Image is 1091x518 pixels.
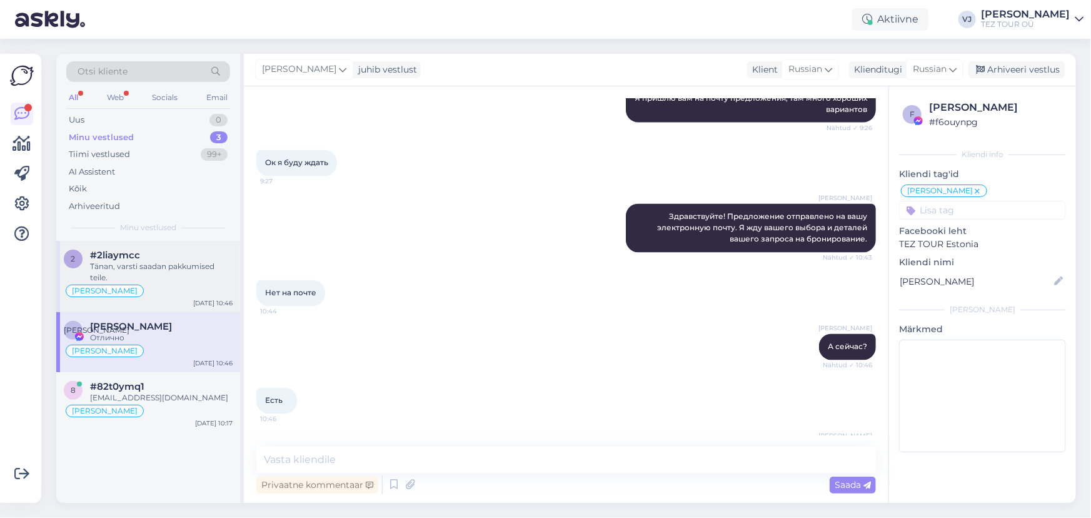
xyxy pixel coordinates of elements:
[69,183,87,195] div: Kõik
[71,254,76,263] span: 2
[818,432,872,441] span: [PERSON_NAME]
[828,342,867,352] span: А сейчас?
[210,131,228,144] div: 3
[260,177,307,186] span: 9:27
[90,261,233,283] div: Tänan, varsti saadan pakkumised teile.
[66,89,81,106] div: All
[929,115,1062,129] div: # f6ouynpg
[958,11,976,28] div: VJ
[90,332,233,343] div: Отлично
[657,212,869,244] span: Здравствуйте! Предложение отправлено на вашу электронную почту. Я жду вашего выбора и деталей ваш...
[90,321,172,332] span: Анна Федорова
[78,65,128,78] span: Otsi kliente
[899,238,1066,251] p: TEZ TOUR Estonia
[90,392,233,404] div: [EMAIL_ADDRESS][DOMAIN_NAME]
[265,288,316,298] span: Нет на почте
[72,407,138,415] span: [PERSON_NAME]
[899,323,1066,336] p: Märkmed
[899,256,1066,269] p: Kliendi nimi
[899,168,1066,181] p: Kliendi tag'id
[981,19,1070,29] div: TEZ TOUR OÜ
[825,123,872,133] span: Nähtud ✓ 9:26
[823,361,872,370] span: Nähtud ✓ 10:46
[823,253,872,263] span: Nähtud ✓ 10:43
[852,8,928,31] div: Aktiivne
[981,9,1070,19] div: [PERSON_NAME]
[69,166,115,178] div: AI Assistent
[913,63,947,76] span: Russian
[72,347,138,355] span: [PERSON_NAME]
[262,63,336,76] span: [PERSON_NAME]
[204,89,230,106] div: Email
[818,324,872,333] span: [PERSON_NAME]
[835,479,871,490] span: Saada
[353,63,417,76] div: juhib vestlust
[71,385,76,395] span: 8
[899,149,1066,160] div: Kliendi info
[69,148,130,161] div: Tiimi vestlused
[90,381,144,392] span: #82t0ymq1
[265,396,283,405] span: Есть
[907,187,973,195] span: [PERSON_NAME]
[72,287,138,295] span: [PERSON_NAME]
[69,131,134,144] div: Minu vestlused
[910,109,915,119] span: f
[929,100,1062,115] div: [PERSON_NAME]
[981,9,1083,29] a: [PERSON_NAME]TEZ TOUR OÜ
[104,89,126,106] div: Web
[256,477,378,494] div: Privaatne kommentaar
[849,63,902,76] div: Klienditugi
[69,200,120,213] div: Arhiveeritud
[90,250,140,261] span: #2liaymcc
[265,158,328,168] span: Ок я буду ждать
[260,307,307,317] span: 10:44
[900,275,1052,288] input: Lisa nimi
[120,222,176,233] span: Minu vestlused
[788,63,822,76] span: Russian
[899,304,1066,315] div: [PERSON_NAME]
[899,201,1066,220] input: Lisa tag
[968,61,1065,78] div: Arhiveeri vestlus
[201,148,228,161] div: 99+
[64,325,129,335] span: [PERSON_NAME]
[10,64,34,88] img: Askly Logo
[818,194,872,203] span: [PERSON_NAME]
[195,419,233,428] div: [DATE] 10:17
[747,63,778,76] div: Klient
[193,358,233,368] div: [DATE] 10:46
[260,415,307,424] span: 10:46
[209,114,228,126] div: 0
[149,89,180,106] div: Socials
[193,298,233,308] div: [DATE] 10:46
[899,225,1066,238] p: Facebooki leht
[69,114,84,126] div: Uus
